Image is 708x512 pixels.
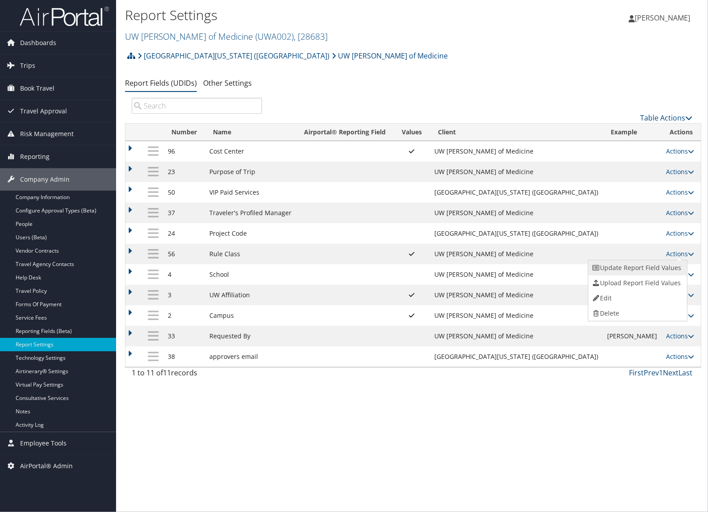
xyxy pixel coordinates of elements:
td: VIP Paid Services [205,182,296,203]
td: Project Code [205,223,296,244]
td: UW [PERSON_NAME] of Medicine [430,162,603,182]
td: UW [PERSON_NAME] of Medicine [430,141,603,162]
a: Actions [666,332,694,340]
td: [GEOGRAPHIC_DATA][US_STATE] ([GEOGRAPHIC_DATA]) [430,223,603,244]
td: [PERSON_NAME] [603,326,662,346]
span: Risk Management [20,123,74,145]
th: Name [205,124,296,141]
td: 38 [163,346,205,367]
div: 1 to 11 of records [132,367,262,383]
th: Airportal&reg; Reporting Field [296,124,394,141]
span: 11 [163,368,171,378]
a: Last [679,368,692,378]
a: Actions [666,167,694,176]
td: 96 [163,141,205,162]
a: Edit [588,291,685,306]
h1: Report Settings [125,6,508,25]
a: Other Settings [203,78,252,88]
span: , [ 28683 ] [294,30,328,42]
span: ( UWA002 ) [255,30,294,42]
td: UW [PERSON_NAME] of Medicine [430,244,603,264]
th: Values [394,124,430,141]
a: [GEOGRAPHIC_DATA][US_STATE] ([GEOGRAPHIC_DATA]) [137,47,329,65]
td: 56 [163,244,205,264]
input: Search [132,98,262,114]
td: UW [PERSON_NAME] of Medicine [430,264,603,285]
td: 4 [163,264,205,285]
td: UW [PERSON_NAME] of Medicine [430,305,603,326]
a: Next [663,368,679,378]
a: Report Fields (UDIDs) [125,78,197,88]
td: UW Affiliation [205,285,296,305]
span: AirPortal® Admin [20,455,73,477]
td: 37 [163,203,205,223]
td: UW [PERSON_NAME] of Medicine [430,285,603,305]
a: UW [PERSON_NAME] of Medicine [125,30,328,42]
td: Campus [205,305,296,326]
a: Delete [588,306,685,321]
td: 3 [163,285,205,305]
a: Table Actions [640,113,692,123]
td: [GEOGRAPHIC_DATA][US_STATE] ([GEOGRAPHIC_DATA]) [430,346,603,367]
span: [PERSON_NAME] [635,13,690,23]
th: Number [163,124,205,141]
a: Actions [666,147,694,155]
td: approvers email [205,346,296,367]
a: Prev [644,368,659,378]
td: 24 [163,223,205,244]
td: Cost Center [205,141,296,162]
td: 2 [163,305,205,326]
span: Company Admin [20,168,70,191]
a: First [629,368,644,378]
a: [PERSON_NAME] [629,4,699,31]
td: UW [PERSON_NAME] of Medicine [430,326,603,346]
span: Book Travel [20,77,54,100]
span: Trips [20,54,35,77]
td: Requested By [205,326,296,346]
td: [GEOGRAPHIC_DATA][US_STATE] ([GEOGRAPHIC_DATA]) [430,182,603,203]
td: 23 [163,162,205,182]
a: Update Report Field Values [588,260,685,275]
a: Actions [666,188,694,196]
span: Dashboards [20,32,56,54]
a: 1 [659,368,663,378]
a: Actions [666,208,694,217]
td: UW [PERSON_NAME] of Medicine [430,203,603,223]
th: Actions [662,124,701,141]
td: Rule Class [205,244,296,264]
img: airportal-logo.png [20,6,109,27]
a: UW [PERSON_NAME] of Medicine [332,47,448,65]
th: : activate to sort column ascending [143,124,163,141]
td: 50 [163,182,205,203]
a: Actions [666,352,694,361]
a: Upload Report Field Values [588,275,685,291]
span: Reporting [20,146,50,168]
th: Client [430,124,603,141]
td: School [205,264,296,285]
td: Purpose of Trip [205,162,296,182]
span: Travel Approval [20,100,67,122]
a: Actions [666,229,694,237]
a: Actions [666,250,694,258]
td: 33 [163,326,205,346]
span: Employee Tools [20,432,67,454]
td: Traveler's Profiled Manager [205,203,296,223]
th: Example [603,124,662,141]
